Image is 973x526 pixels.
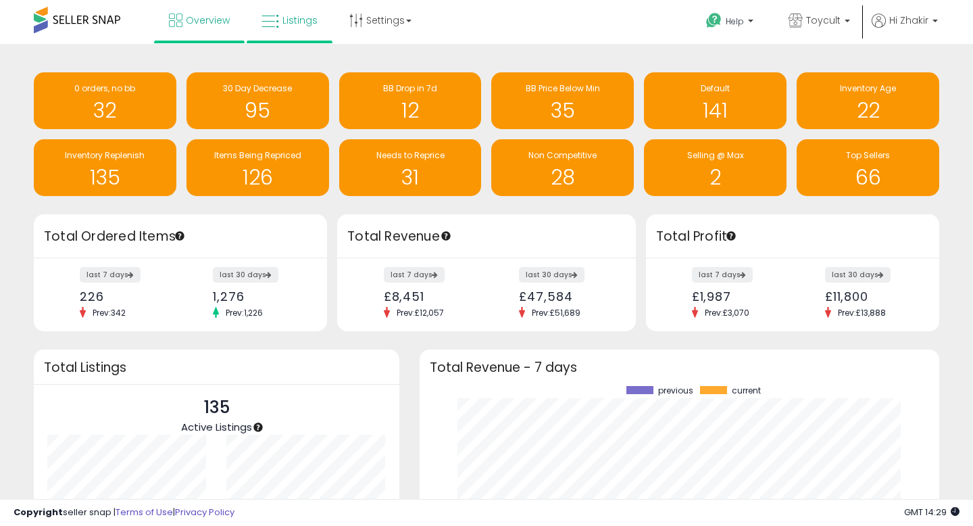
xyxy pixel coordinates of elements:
div: Tooltip anchor [440,230,452,242]
a: Privacy Policy [175,506,234,519]
div: £11,800 [825,289,916,304]
h3: Total Profit [656,227,929,246]
span: Default [701,82,730,94]
a: BB Price Below Min 35 [491,72,634,129]
span: Prev: £51,689 [525,307,587,318]
div: Tooltip anchor [174,230,186,242]
span: Items Being Repriced [214,149,301,161]
span: BB Price Below Min [526,82,600,94]
span: Non Competitive [528,149,597,161]
h3: Total Revenue - 7 days [430,362,929,373]
label: last 7 days [384,267,445,283]
h3: Total Listings [44,362,389,373]
div: Tooltip anchor [725,230,737,242]
a: Default 141 [644,72,787,129]
a: Top Sellers 66 [797,139,939,196]
p: 135 [181,395,252,421]
h1: 66 [803,166,932,189]
a: Inventory Replenish 135 [34,139,176,196]
div: £47,584 [519,289,612,304]
a: Inventory Age 22 [797,72,939,129]
span: 0 orders, no bb [74,82,135,94]
span: BB Drop in 7d [383,82,437,94]
a: Terms of Use [116,506,173,519]
h1: 2 [651,166,780,189]
div: 226 [80,289,170,304]
h1: 12 [346,99,475,122]
a: Selling @ Max 2 [644,139,787,196]
div: £8,451 [384,289,476,304]
a: Hi Zhakir [872,14,938,44]
h1: 32 [41,99,170,122]
span: Top Sellers [846,149,890,161]
h1: 95 [193,99,322,122]
span: Inventory Replenish [65,149,145,161]
h1: 22 [803,99,932,122]
a: Needs to Reprice 31 [339,139,482,196]
label: last 30 days [519,267,584,283]
span: Prev: £3,070 [698,307,756,318]
span: 30 Day Decrease [223,82,292,94]
label: last 7 days [692,267,753,283]
label: last 30 days [825,267,891,283]
h1: 141 [651,99,780,122]
span: Prev: 342 [86,307,132,318]
h1: 28 [498,166,627,189]
span: Needs to Reprice [376,149,445,161]
span: Prev: 1,226 [219,307,270,318]
span: Active Listings [181,420,252,434]
a: 0 orders, no bb 32 [34,72,176,129]
h3: Total Ordered Items [44,227,317,246]
a: BB Drop in 7d 12 [339,72,482,129]
h1: 135 [41,166,170,189]
label: last 30 days [213,267,278,283]
span: Prev: £12,057 [390,307,451,318]
h1: 31 [346,166,475,189]
div: seller snap | | [14,506,234,519]
span: Listings [282,14,318,27]
h3: Total Revenue [347,227,626,246]
h1: 126 [193,166,322,189]
label: last 7 days [80,267,141,283]
span: Overview [186,14,230,27]
a: 30 Day Decrease 95 [186,72,329,129]
span: Help [726,16,744,27]
span: Prev: £13,888 [831,307,893,318]
div: 1,276 [213,289,303,304]
span: Selling @ Max [687,149,744,161]
a: Items Being Repriced 126 [186,139,329,196]
span: 2025-08-17 14:29 GMT [904,506,959,519]
span: previous [658,386,693,396]
h1: 35 [498,99,627,122]
strong: Copyright [14,506,63,519]
div: Tooltip anchor [252,421,264,433]
div: £1,987 [692,289,782,304]
span: Hi Zhakir [889,14,928,27]
i: Get Help [705,12,722,29]
span: Inventory Age [840,82,896,94]
span: current [732,386,761,396]
a: Non Competitive 28 [491,139,634,196]
span: Toycult [806,14,841,27]
a: Help [695,2,767,44]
